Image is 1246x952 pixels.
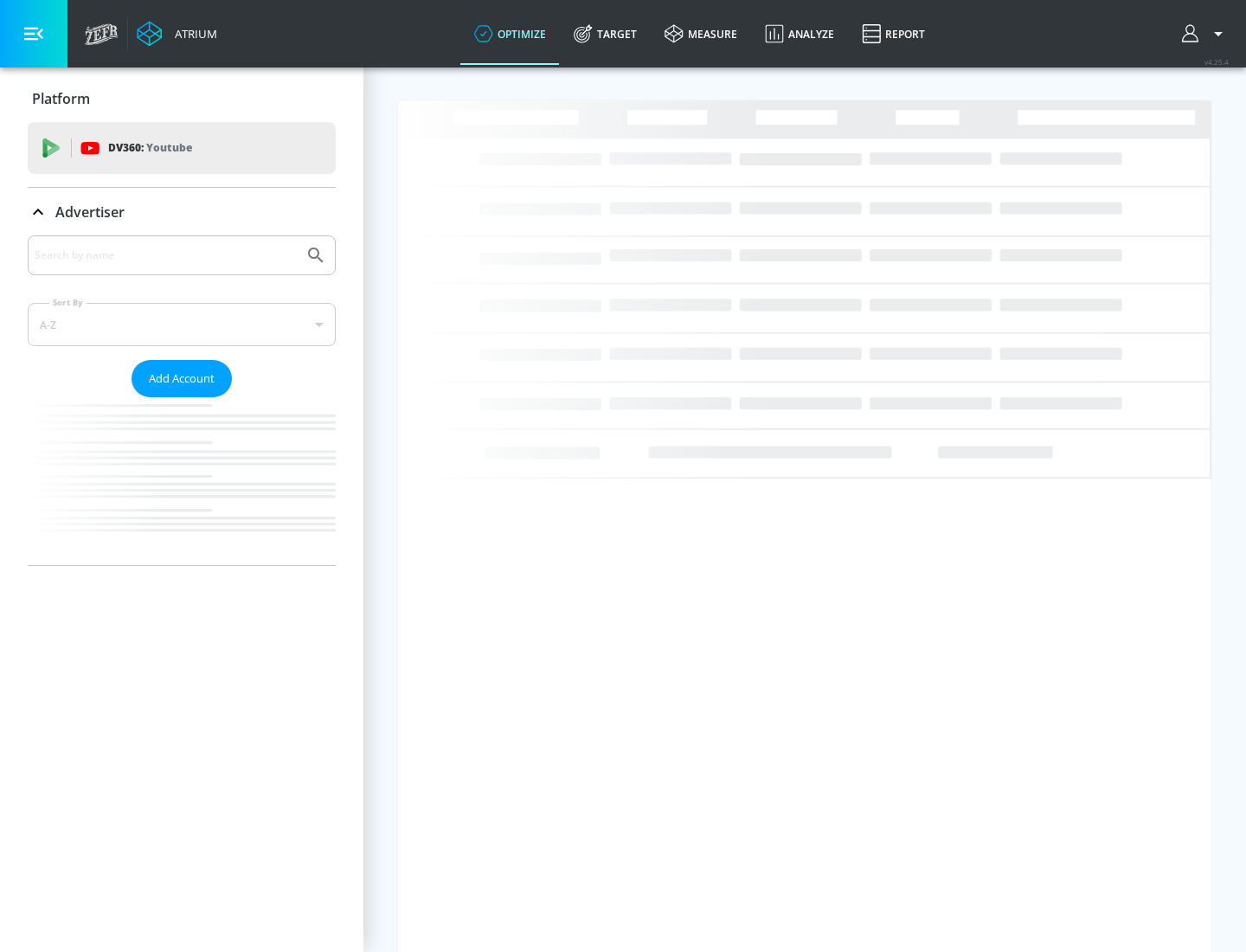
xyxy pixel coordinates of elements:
[137,21,217,47] a: Atrium
[28,122,336,174] div: DV360: Youtube
[1204,57,1229,67] span: v 4.25.4
[55,203,125,222] p: Advertiser
[49,297,87,308] label: Sort By
[28,188,336,236] div: Advertiser
[132,360,232,397] button: Add Account
[848,3,939,65] a: Report
[35,244,297,267] input: Search by name
[32,89,90,108] p: Platform
[560,3,651,65] a: Target
[108,138,192,158] p: DV360:
[28,235,336,565] div: Advertiser
[651,3,751,65] a: measure
[751,3,848,65] a: Analyze
[460,3,560,65] a: optimize
[149,369,215,389] span: Add Account
[168,26,217,42] div: Atrium
[28,74,336,123] div: Platform
[28,397,336,565] nav: list of Advertiser
[28,303,336,346] div: A-Z
[146,138,192,157] p: Youtube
